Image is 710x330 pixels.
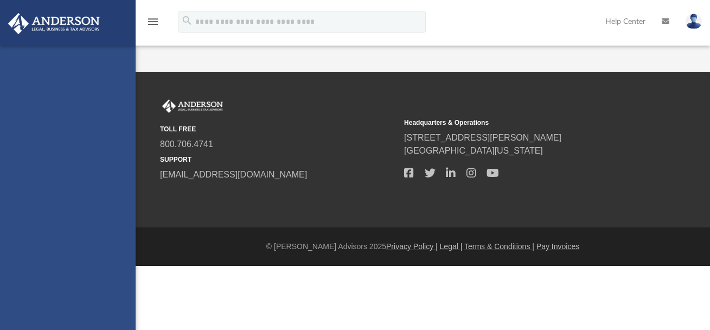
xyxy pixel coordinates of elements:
img: Anderson Advisors Platinum Portal [160,99,225,113]
a: 800.706.4741 [160,139,213,149]
small: SUPPORT [160,155,396,164]
img: Anderson Advisors Platinum Portal [5,13,103,34]
small: TOLL FREE [160,124,396,134]
a: [STREET_ADDRESS][PERSON_NAME] [404,133,561,142]
a: Pay Invoices [536,242,579,251]
img: User Pic [686,14,702,29]
i: menu [146,15,159,28]
div: © [PERSON_NAME] Advisors 2025 [136,241,710,252]
a: [GEOGRAPHIC_DATA][US_STATE] [404,146,543,155]
a: Privacy Policy | [386,242,438,251]
i: search [181,15,193,27]
small: Headquarters & Operations [404,118,641,128]
a: Terms & Conditions | [464,242,534,251]
a: menu [146,21,159,28]
a: Legal | [440,242,463,251]
a: [EMAIL_ADDRESS][DOMAIN_NAME] [160,170,307,179]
